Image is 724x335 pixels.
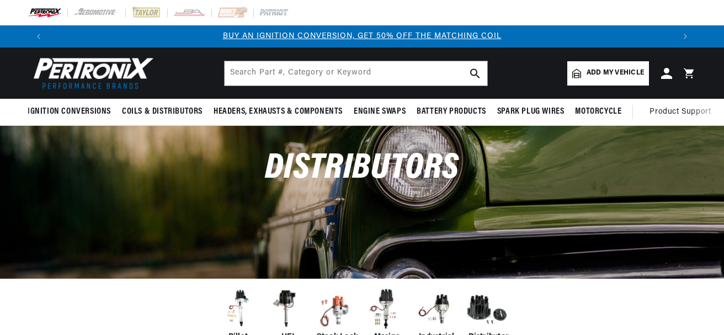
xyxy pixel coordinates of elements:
[116,99,208,125] summary: Coils & Distributors
[216,287,260,331] img: Billet Distributors
[265,287,310,331] img: HEI Distributors
[265,151,459,187] span: Distributors
[315,287,359,331] img: Stock Look Distributors
[492,99,570,125] summary: Spark Plug Wires
[122,106,203,118] span: Coils & Distributors
[225,61,487,86] input: Search Part #, Category or Keyword
[50,30,674,42] div: Announcement
[365,287,409,331] img: Marine Distributors
[208,99,348,125] summary: Headers, Exhausts & Components
[28,54,155,92] img: Pertronix
[411,99,492,125] summary: Battery Products
[650,99,716,125] summary: Product Support
[214,106,343,118] span: Headers, Exhausts & Components
[50,30,674,42] div: 1 of 3
[348,99,411,125] summary: Engine Swaps
[417,106,486,118] span: Battery Products
[414,287,459,331] img: Industrial Distributors
[28,99,116,125] summary: Ignition Conversions
[464,287,508,331] img: Distributor Replacement Parts
[674,25,696,47] button: Translation missing: en.sections.announcements.next_announcement
[567,61,649,86] a: Add my vehicle
[575,106,621,118] span: Motorcycle
[497,106,565,118] span: Spark Plug Wires
[463,61,487,86] button: search button
[28,106,111,118] span: Ignition Conversions
[650,106,711,118] span: Product Support
[587,68,644,78] span: Add my vehicle
[569,99,627,125] summary: Motorcycle
[354,106,406,118] span: Engine Swaps
[28,25,50,47] button: Translation missing: en.sections.announcements.previous_announcement
[223,32,502,40] a: BUY AN IGNITION CONVERSION, GET 50% OFF THE MATCHING COIL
